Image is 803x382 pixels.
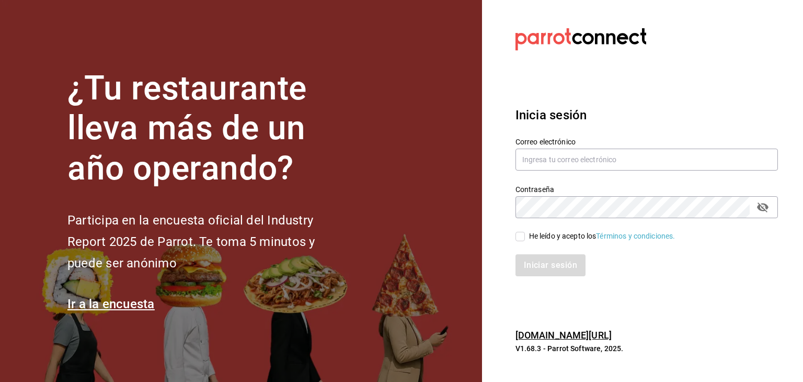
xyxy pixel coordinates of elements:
[515,138,778,145] label: Correo electrónico
[515,149,778,171] input: Ingresa tu correo electrónico
[515,106,778,125] h3: Inicia sesión
[515,185,778,193] label: Contraseña
[515,330,612,341] a: [DOMAIN_NAME][URL]
[529,231,675,242] div: He leído y acepto los
[67,297,155,311] a: Ir a la encuesta
[515,343,778,354] p: V1.68.3 - Parrot Software, 2025.
[596,232,675,240] a: Términos y condiciones.
[67,69,350,189] h1: ¿Tu restaurante lleva más de un año operando?
[67,210,350,274] h2: Participa en la encuesta oficial del Industry Report 2025 de Parrot. Te toma 5 minutos y puede se...
[754,198,772,216] button: passwordField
